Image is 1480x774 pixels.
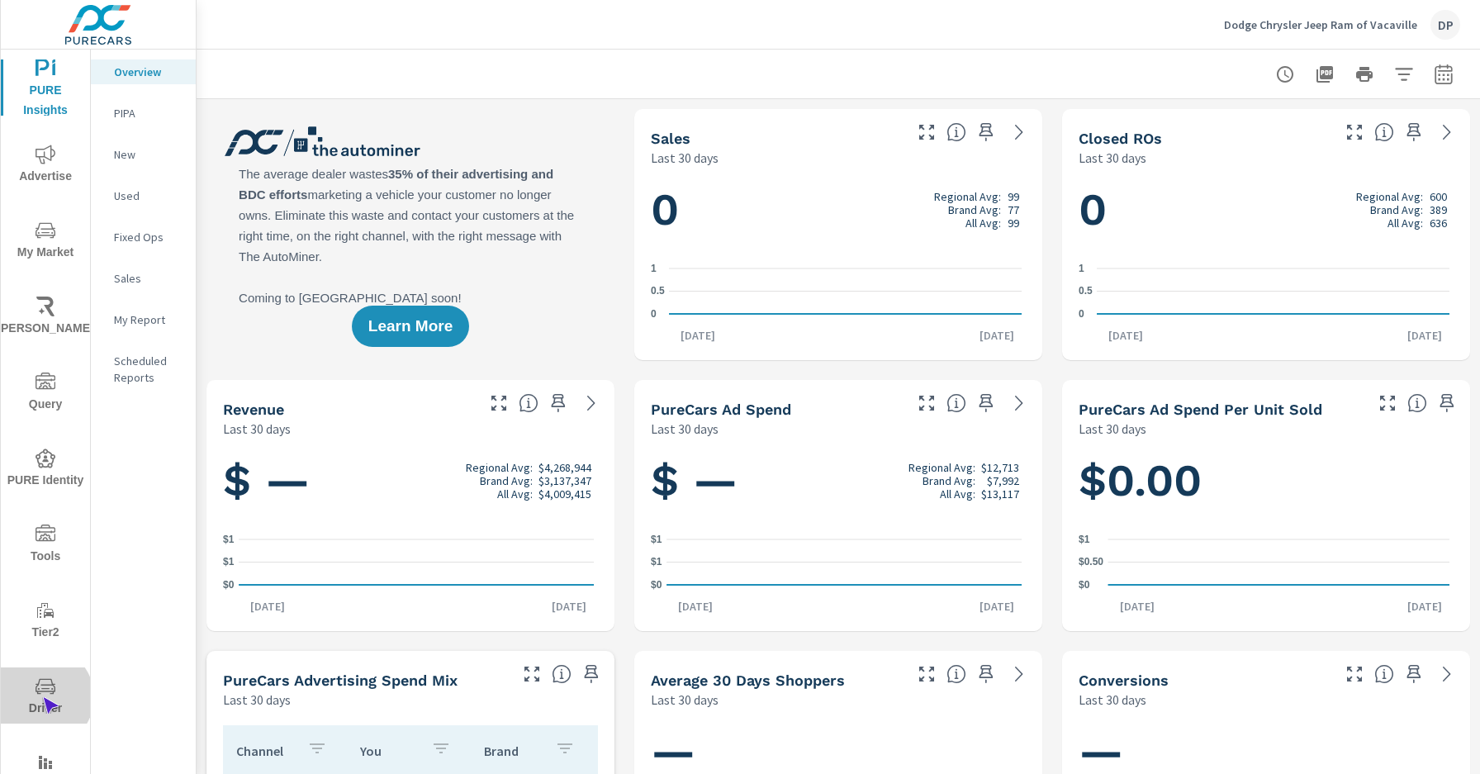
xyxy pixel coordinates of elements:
p: Brand [484,743,542,759]
p: Last 30 days [651,690,719,710]
p: [DATE] [666,598,724,615]
p: [DATE] [1097,327,1155,344]
p: My Report [114,311,183,328]
p: Regional Avg: [908,461,975,474]
span: This table looks at how you compare to the amount of budget you spend per channel as opposed to y... [552,664,572,684]
text: 1 [651,263,657,274]
p: $4,009,415 [538,487,591,501]
span: Tier2 [6,601,85,643]
span: Save this to your personalized report [973,661,999,687]
p: Regional Avg: [934,190,1001,203]
text: $1 [1079,534,1090,545]
p: New [114,146,183,163]
button: Make Fullscreen [1341,119,1368,145]
text: $1 [223,534,235,545]
p: 99 [1008,216,1019,230]
a: See more details in report [1434,661,1460,687]
span: My Market [6,221,85,263]
div: Used [91,183,196,208]
p: [DATE] [239,598,296,615]
span: Save this to your personalized report [578,661,605,687]
span: Learn More [368,319,453,334]
span: Driver [6,677,85,719]
p: Brand Avg: [480,474,533,487]
p: Last 30 days [1079,148,1146,168]
p: 389 [1430,203,1447,216]
p: All Avg: [965,216,1001,230]
button: Apply Filters [1387,58,1421,91]
a: See more details in report [1006,661,1032,687]
h5: PureCars Ad Spend [651,401,791,418]
span: Query [6,373,85,415]
p: Sales [114,270,183,287]
div: My Report [91,307,196,332]
button: "Export Report to PDF" [1308,58,1341,91]
p: 77 [1008,203,1019,216]
p: You [360,743,418,759]
span: Tools [6,525,85,567]
p: Regional Avg: [466,461,533,474]
span: Average cost of advertising per each vehicle sold at the dealer over the selected date range. The... [1407,393,1427,413]
p: [DATE] [1396,327,1454,344]
h1: 0 [651,182,1026,238]
p: Last 30 days [651,419,719,439]
span: PURE Insights [6,59,85,121]
h1: 0 [1079,182,1454,238]
div: Overview [91,59,196,84]
text: $0.50 [1079,557,1103,568]
h5: PureCars Ad Spend Per Unit Sold [1079,401,1322,418]
p: $4,268,944 [538,461,591,474]
button: Make Fullscreen [913,119,940,145]
span: Save this to your personalized report [1434,390,1460,416]
span: PURE Identity [6,449,85,491]
text: $0 [651,579,662,591]
p: Last 30 days [223,419,291,439]
p: 636 [1430,216,1447,230]
button: Make Fullscreen [1374,390,1401,416]
span: [PERSON_NAME] [6,297,85,339]
p: [DATE] [968,598,1026,615]
p: $3,137,347 [538,474,591,487]
p: Regional Avg: [1356,190,1423,203]
p: Overview [114,64,183,80]
span: Save this to your personalized report [1401,661,1427,687]
p: $12,713 [981,461,1019,474]
button: Make Fullscreen [1341,661,1368,687]
text: $1 [651,534,662,545]
p: $7,992 [987,474,1019,487]
span: Number of vehicles sold by the dealership over the selected date range. [Source: This data is sou... [946,122,966,142]
p: All Avg: [1387,216,1423,230]
a: See more details in report [1006,119,1032,145]
p: [DATE] [669,327,727,344]
p: PIPA [114,105,183,121]
h5: PureCars Advertising Spend Mix [223,672,458,689]
a: See more details in report [1434,119,1460,145]
span: Save this to your personalized report [973,390,999,416]
span: Save this to your personalized report [545,390,572,416]
p: Channel [236,743,294,759]
p: 99 [1008,190,1019,203]
h1: $ — [651,453,1026,509]
p: All Avg: [497,487,533,501]
text: 0.5 [651,286,665,297]
div: PIPA [91,101,196,126]
p: Used [114,188,183,204]
text: 1 [1079,263,1084,274]
text: $0 [1079,579,1090,591]
p: Dodge Chrysler Jeep Ram of Vacaville [1224,17,1417,32]
text: $1 [651,557,662,568]
span: Total sales revenue over the selected date range. [Source: This data is sourced from the dealer’s... [519,393,538,413]
p: All Avg: [940,487,975,501]
button: Select Date Range [1427,58,1460,91]
text: 0.5 [1079,286,1093,297]
p: Last 30 days [1079,419,1146,439]
div: Scheduled Reports [91,349,196,390]
button: Print Report [1348,58,1381,91]
h1: $ — [223,453,598,509]
text: $1 [223,557,235,568]
p: $13,117 [981,487,1019,501]
p: Brand Avg: [1370,203,1423,216]
button: Make Fullscreen [913,661,940,687]
h5: Closed ROs [1079,130,1162,147]
text: 0 [1079,308,1084,320]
